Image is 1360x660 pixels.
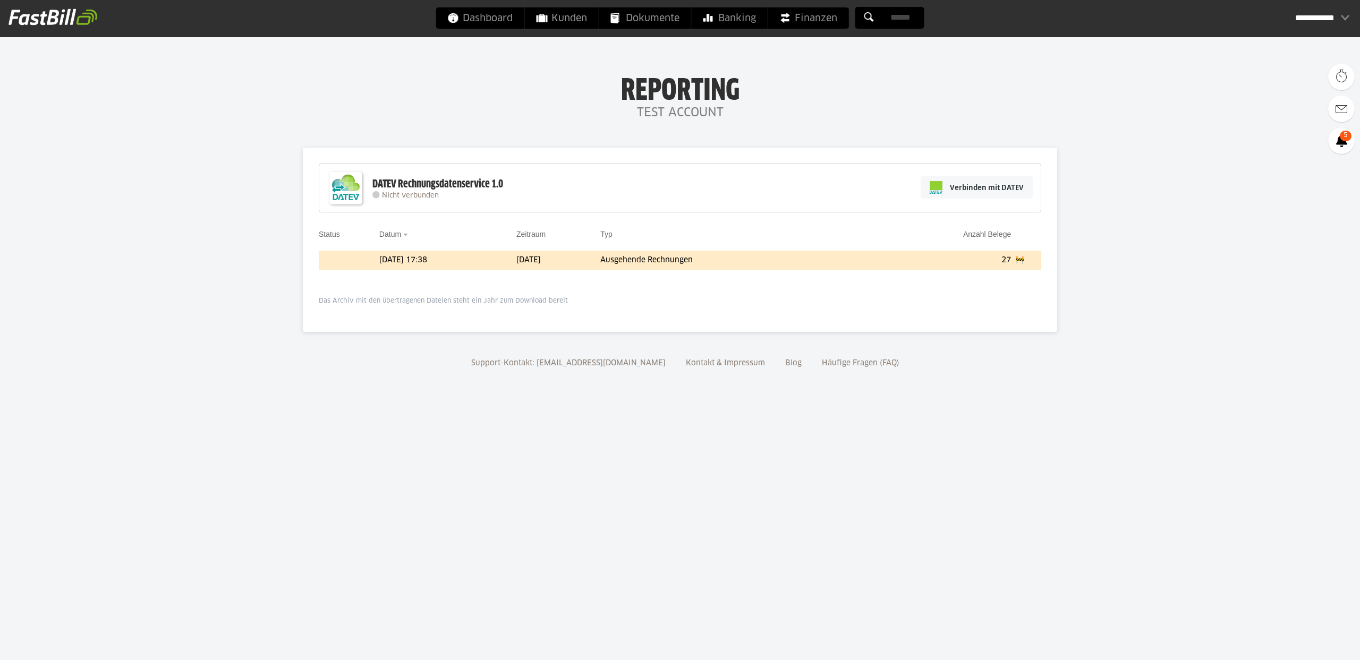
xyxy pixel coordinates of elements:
a: Kontakt & Impressum [682,359,769,367]
a: Datum [379,230,401,238]
a: Häufige Fragen (FAQ) [818,359,903,367]
span: Kunden [537,7,587,29]
img: DATEV-Datenservice Logo [325,167,367,209]
td: 27 [865,251,1015,270]
a: Status [319,230,340,238]
a: Kunden [525,7,599,29]
div: DATEV Rechnungsdatenservice 1.0 [372,177,503,191]
td: [DATE] 17:38 [379,251,516,270]
span: Dashboard [448,7,513,29]
img: pi-datev-logo-farbig-24.svg [930,181,942,194]
a: Typ [600,230,613,238]
a: Finanzen [768,7,849,29]
h1: Reporting [106,75,1254,102]
span: Verbinden mit DATEV [950,182,1024,193]
img: sort_desc.gif [403,234,410,236]
img: fastbill_logo_white.png [8,8,97,25]
span: Banking [703,7,756,29]
iframe: Öffnet ein Widget, in dem Sie weitere Informationen finden [1277,628,1349,655]
td: 🚧 [1015,251,1041,270]
a: Zeitraum [516,230,546,238]
a: Dokumente [599,7,691,29]
a: 5 [1328,127,1355,154]
span: Dokumente [611,7,679,29]
a: Banking [692,7,768,29]
a: Anzahl Belege [963,230,1011,238]
a: Dashboard [436,7,524,29]
td: Ausgehende Rechnungen [600,251,865,270]
span: 5 [1340,131,1351,141]
span: Nicht verbunden [382,192,439,199]
a: Support-Kontakt: [EMAIL_ADDRESS][DOMAIN_NAME] [467,359,669,367]
a: Blog [781,359,805,367]
td: [DATE] [516,251,600,270]
p: Das Archiv mit den übertragenen Dateien steht ein Jahr zum Download bereit [319,297,1041,305]
a: Verbinden mit DATEV [921,176,1033,199]
span: Finanzen [780,7,837,29]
